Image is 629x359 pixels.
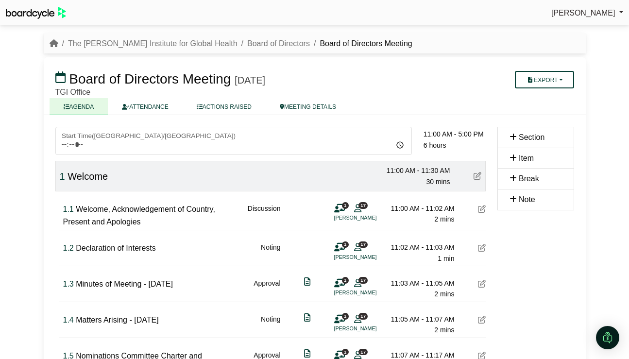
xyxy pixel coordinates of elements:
span: 1 [342,241,349,248]
span: Section [519,133,544,141]
div: [DATE] [235,74,265,86]
span: 1 min [438,255,454,262]
span: 1 [342,202,349,208]
span: TGI Office [55,88,91,96]
span: 17 [358,277,368,283]
li: Board of Directors Meeting [310,37,412,50]
a: ACTIONS RAISED [183,98,266,115]
span: Click to fine tune number [60,171,65,182]
li: [PERSON_NAME] [334,325,407,333]
span: 2 mins [434,326,454,334]
span: Welcome [68,171,108,182]
button: Export [515,71,574,88]
span: Board of Directors Meeting [69,71,231,86]
span: Click to fine tune number [63,316,74,324]
span: 17 [358,241,368,248]
span: 2 mins [434,290,454,298]
li: [PERSON_NAME] [334,289,407,297]
span: Click to fine tune number [63,244,74,252]
div: 11:00 AM - 5:00 PM [424,129,492,139]
a: [PERSON_NAME] [551,7,623,19]
a: MEETING DETAILS [266,98,350,115]
div: Noting [261,242,280,264]
span: Minutes of Meeting - [DATE] [76,280,173,288]
span: Item [519,154,534,162]
span: Welcome, Acknowledgement of Country, Present and Apologies [63,205,215,226]
span: Note [519,195,535,204]
span: 6 hours [424,141,446,149]
span: Click to fine tune number [63,205,74,213]
img: BoardcycleBlackGreen-aaafeed430059cb809a45853b8cf6d952af9d84e6e89e1f1685b34bfd5cb7d64.svg [6,7,66,19]
div: 11:05 AM - 11:07 AM [387,314,455,325]
a: Board of Directors [247,39,310,48]
div: 11:00 AM - 11:02 AM [387,203,455,214]
span: 17 [358,202,368,208]
span: Break [519,174,539,183]
div: Noting [261,314,280,336]
div: Approval [254,278,280,300]
span: 2 mins [434,215,454,223]
span: 30 mins [426,178,450,186]
span: Matters Arising - [DATE] [76,316,158,324]
li: [PERSON_NAME] [334,214,407,222]
span: [PERSON_NAME] [551,9,615,17]
div: 11:02 AM - 11:03 AM [387,242,455,253]
span: Declaration of Interests [76,244,156,252]
div: 11:00 AM - 11:30 AM [382,165,450,176]
span: 17 [358,313,368,319]
span: 1 [342,349,349,355]
a: ATTENDANCE [108,98,182,115]
a: The [PERSON_NAME] Institute for Global Health [68,39,238,48]
span: 1 [342,313,349,319]
div: Open Intercom Messenger [596,326,619,349]
li: [PERSON_NAME] [334,253,407,261]
nav: breadcrumb [50,37,412,50]
span: 17 [358,349,368,355]
div: Discussion [248,203,281,228]
span: Click to fine tune number [63,280,74,288]
div: 11:03 AM - 11:05 AM [387,278,455,289]
a: AGENDA [50,98,108,115]
span: 1 [342,277,349,283]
